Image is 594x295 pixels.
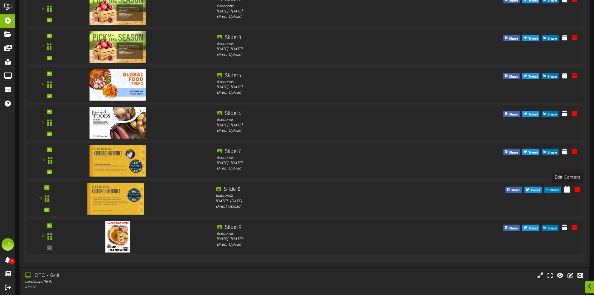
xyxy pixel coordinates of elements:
img: deffa0c4-b840-4193-b497-636b58d226d6.jpg [89,145,146,176]
div: 9 [42,120,44,125]
button: Share [505,186,522,193]
div: 8 seconds [217,155,440,160]
button: Tweet [522,149,539,155]
div: Slide16 [217,110,440,117]
img: 628ab871-e637-46a7-be1c-70dba8fe2cc2.jpg [89,107,146,138]
div: Direct Upload [217,128,440,133]
div: # 13738 [25,285,253,290]
span: Share [507,225,519,232]
img: ce7bdc69-2d94-4f95-acb8-257be6891993.jpg [89,69,146,101]
button: Share [503,73,520,79]
div: 8 seconds [217,3,440,9]
button: Share [542,149,558,155]
div: 8 seconds [217,117,440,122]
div: [DATE] - [DATE] [217,236,440,242]
div: 8 seconds [216,193,441,199]
div: 12 [41,234,45,239]
span: Tweet [527,225,539,232]
span: Share [548,187,561,194]
span: Tweet [527,149,539,156]
button: Share [503,224,520,231]
div: 8 seconds [217,41,440,47]
div: 8 [42,82,44,87]
span: Share [546,73,558,80]
button: Share [503,149,520,155]
div: Direct Upload [217,14,440,19]
button: Tweet [522,111,539,117]
div: [DATE] - [DATE] [217,47,440,52]
div: [DATE] - [DATE] [217,9,440,14]
div: JS [2,238,14,251]
button: Share [503,111,520,117]
span: Tweet [529,187,541,194]
div: Direct Upload [216,204,441,209]
span: Share [507,149,519,156]
div: 8 seconds [217,231,440,236]
div: [DATE] - [DATE] [217,85,440,90]
span: Share [546,225,558,232]
span: Tweet [527,35,539,42]
button: Share [503,35,520,41]
span: 0 [9,258,15,264]
div: [DATE] - [DATE] [216,199,441,204]
button: Share [542,111,558,117]
div: Slide19 [217,224,440,231]
button: Share [542,224,558,231]
span: Tweet [527,111,539,118]
div: Direct Upload [217,52,440,57]
div: 11 [39,196,42,201]
div: Slide17 [217,148,440,155]
div: Direct Upload [217,166,440,171]
span: Share [507,73,519,80]
div: Slide18 [216,186,441,193]
div: Direct Upload [217,90,440,96]
button: Tweet [522,73,539,79]
img: 0946560b-fd38-4423-90d6-c1cec2a5732f.jpg [105,221,130,252]
div: Slide15 [217,72,440,79]
div: Landscape ( 16:9 ) [25,279,253,285]
div: Direct Upload [217,242,440,247]
button: Tweet [522,35,539,41]
button: Tweet [524,186,542,193]
span: Tweet [527,73,539,80]
button: Share [542,35,558,41]
div: [DATE] - [DATE] [217,123,440,128]
span: Share [509,187,522,194]
img: 568407d3-66de-40b6-8277-a98549b9bcbc.jpg [89,31,146,62]
button: Share [542,73,558,79]
span: Share [507,111,519,118]
span: Share [546,149,558,156]
span: Share [546,35,558,42]
div: Slide13 [217,34,440,41]
div: 6 [42,6,44,11]
span: Share [546,111,558,118]
img: 32a71429-a6b9-4acc-8e0a-b5a742332b91.jpg [87,183,144,214]
div: [DATE] - [DATE] [217,160,440,166]
div: 8 seconds [217,79,440,85]
div: 10 [41,158,45,163]
button: Tweet [522,224,539,231]
button: Share [544,186,561,193]
span: Share [507,35,519,42]
div: OFC - Grill [25,272,253,279]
